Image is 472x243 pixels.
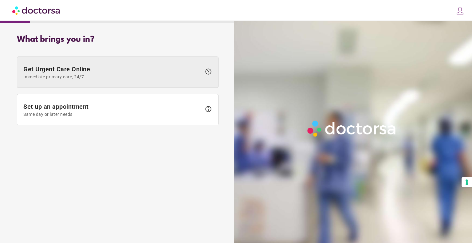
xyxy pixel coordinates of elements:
[23,112,202,117] span: Same day or later needs
[456,6,464,15] img: icons8-customer-100.png
[205,105,212,113] span: help
[205,68,212,75] span: help
[305,118,399,139] img: Logo-Doctorsa-trans-White-partial-flat.png
[23,74,202,79] span: Immediate primary care, 24/7
[23,103,202,117] span: Set up an appointment
[23,65,202,79] span: Get Urgent Care Online
[462,177,472,187] button: Your consent preferences for tracking technologies
[12,3,61,17] img: Doctorsa.com
[17,35,218,44] div: What brings you in?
